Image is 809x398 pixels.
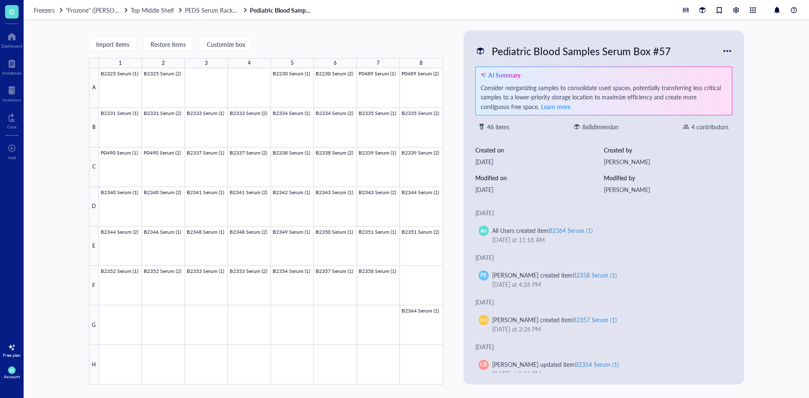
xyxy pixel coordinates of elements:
[492,226,593,235] div: All Users created item
[480,317,487,323] span: EM
[4,374,20,379] div: Account
[475,267,732,292] a: PR[PERSON_NAME] created itemB2358 Serum (1)[DATE] at 4:26 PM
[89,37,137,51] button: Import items
[475,157,604,166] div: [DATE]
[492,360,619,369] div: [PERSON_NAME] updated item
[492,235,722,244] div: [DATE] at 11:16 AM
[475,312,732,337] a: EM[PERSON_NAME] created itemB2357 Serum (1)[DATE] at 3:26 PM
[492,270,617,280] div: [PERSON_NAME] created item
[143,37,193,51] button: Restore items
[9,6,14,17] span: G
[3,97,21,102] div: Inventory
[541,102,571,111] span: Learn more
[691,122,729,131] div: 4 contributors
[334,58,337,69] div: 6
[549,226,593,235] div: B2364 Serum (1)
[475,356,732,382] a: CB[PERSON_NAME] updated itemB2354 Serum (1)[DATE] at 3:24 PM
[7,111,16,129] a: Core
[480,361,487,369] span: CB
[573,271,617,279] div: B2358 Serum (1)
[488,70,520,80] div: AI Summary
[1,30,22,48] a: Dashboard
[604,173,732,182] div: Modified by
[377,58,380,69] div: 7
[575,360,619,369] div: B2354 Serum (1)
[150,41,186,48] span: Restore items
[475,145,604,155] div: Created on
[3,84,21,102] a: Inventory
[89,147,99,187] div: C
[89,266,99,305] div: F
[541,102,571,112] button: Learn more
[480,227,487,235] span: AU
[8,155,16,160] div: Add
[475,253,732,262] div: [DATE]
[3,353,21,358] div: Free plan
[487,122,509,131] div: 46 items
[66,6,191,14] span: "Frozone" ([PERSON_NAME]/[PERSON_NAME])
[131,6,174,14] span: Top Middle Shelf
[492,324,722,334] div: [DATE] at 3:26 PM
[1,43,22,48] div: Dashboard
[475,185,604,194] div: [DATE]
[475,222,732,248] a: AUAll Users created itemB2364 Serum (1)[DATE] at 11:16 AM
[481,83,727,112] div: Consider reorganizing samples to consolidate used spaces, potentially transferring less critical ...
[420,58,423,69] div: 8
[475,297,732,307] div: [DATE]
[604,145,732,155] div: Created by
[248,58,251,69] div: 4
[96,41,129,48] span: Import items
[492,369,722,378] div: [DATE] at 3:24 PM
[492,315,617,324] div: [PERSON_NAME] created item
[480,272,487,279] span: PR
[205,58,208,69] div: 3
[604,185,732,194] div: [PERSON_NAME]
[492,280,722,289] div: [DATE] at 4:26 PM
[207,41,245,48] span: Customize box
[119,58,122,69] div: 1
[573,315,617,324] div: B2357 Serum (1)
[475,173,604,182] div: Modified on
[89,68,99,108] div: A
[89,345,99,385] div: H
[34,6,64,14] a: Freezers
[488,42,675,60] div: Pediatric Blood Samples Serum Box #57
[582,122,619,131] div: 8 x 8 dimension
[291,58,294,69] div: 5
[604,157,732,166] div: [PERSON_NAME]
[89,187,99,227] div: D
[34,6,55,14] span: Freezers
[250,6,313,14] a: Pediatric Blood Samples Serum Box #57
[89,227,99,266] div: E
[66,6,129,14] a: "Frozone" ([PERSON_NAME]/[PERSON_NAME])
[10,369,14,372] span: AU
[89,305,99,345] div: G
[7,124,16,129] div: Core
[475,342,732,351] div: [DATE]
[200,37,252,51] button: Customize box
[131,6,248,14] a: Top Middle ShelfPEDS Serum Rack 3 (B#s)
[89,108,99,147] div: B
[475,208,732,217] div: [DATE]
[2,57,21,75] a: Notebook
[162,58,165,69] div: 2
[185,6,252,14] span: PEDS Serum Rack 3 (B#s)
[2,70,21,75] div: Notebook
